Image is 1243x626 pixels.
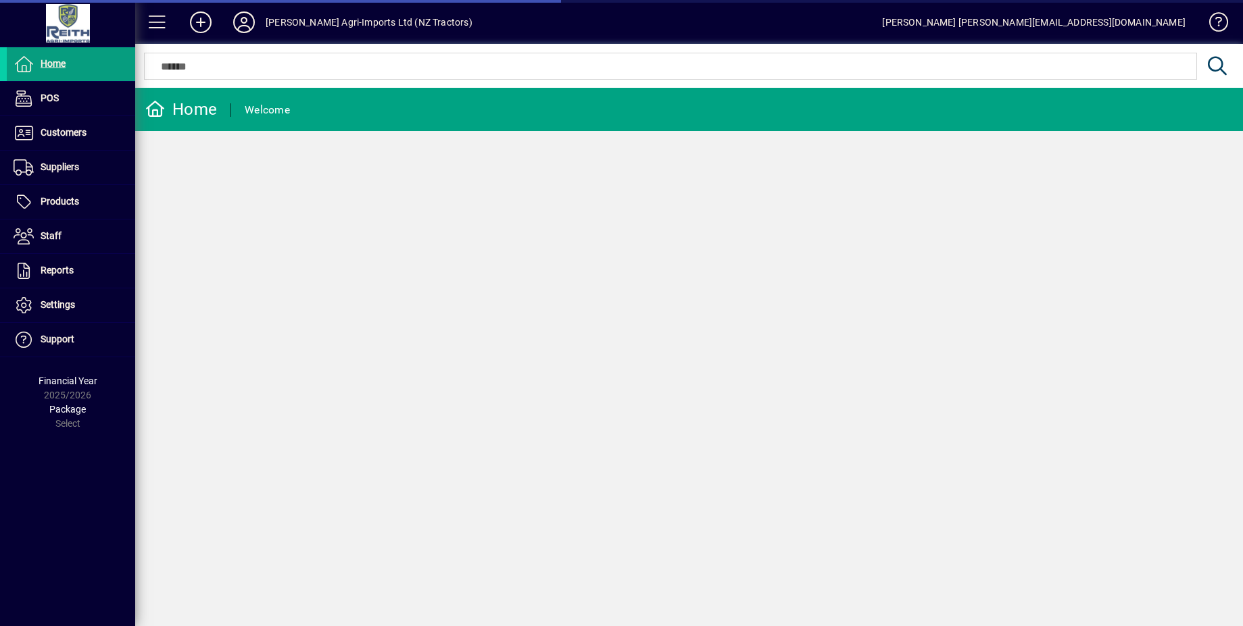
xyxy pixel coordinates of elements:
[41,230,62,241] span: Staff
[41,196,79,207] span: Products
[245,99,290,121] div: Welcome
[41,127,87,138] span: Customers
[7,254,135,288] a: Reports
[222,10,266,34] button: Profile
[145,99,217,120] div: Home
[41,299,75,310] span: Settings
[41,93,59,103] span: POS
[49,404,86,415] span: Package
[882,11,1186,33] div: [PERSON_NAME] [PERSON_NAME][EMAIL_ADDRESS][DOMAIN_NAME]
[179,10,222,34] button: Add
[41,334,74,344] span: Support
[7,151,135,184] a: Suppliers
[7,288,135,322] a: Settings
[1199,3,1226,47] a: Knowledge Base
[7,116,135,150] a: Customers
[7,323,135,357] a: Support
[7,219,135,253] a: Staff
[266,11,472,33] div: [PERSON_NAME] Agri-Imports Ltd (NZ Tractors)
[7,185,135,219] a: Products
[39,375,97,386] span: Financial Year
[7,82,135,115] a: POS
[41,265,74,276] span: Reports
[41,58,66,69] span: Home
[41,161,79,172] span: Suppliers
